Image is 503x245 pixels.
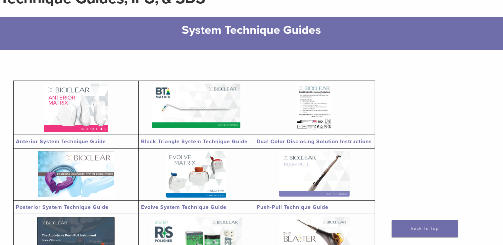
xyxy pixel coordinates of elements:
a: Black Triangle System Technique Guide [141,138,248,145]
a: Posterior System Technique Guide [16,204,109,211]
a: Evolve System Technique Guide [141,204,227,211]
h2: System Technique Guides [89,22,414,38]
a: Back To Top [392,220,458,237]
a: Anterior System Technique Guide [16,138,106,145]
a: Dual Color Disclosing Solution Instructions [257,138,372,145]
a: Push-Pull Technique Guide [257,204,329,211]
